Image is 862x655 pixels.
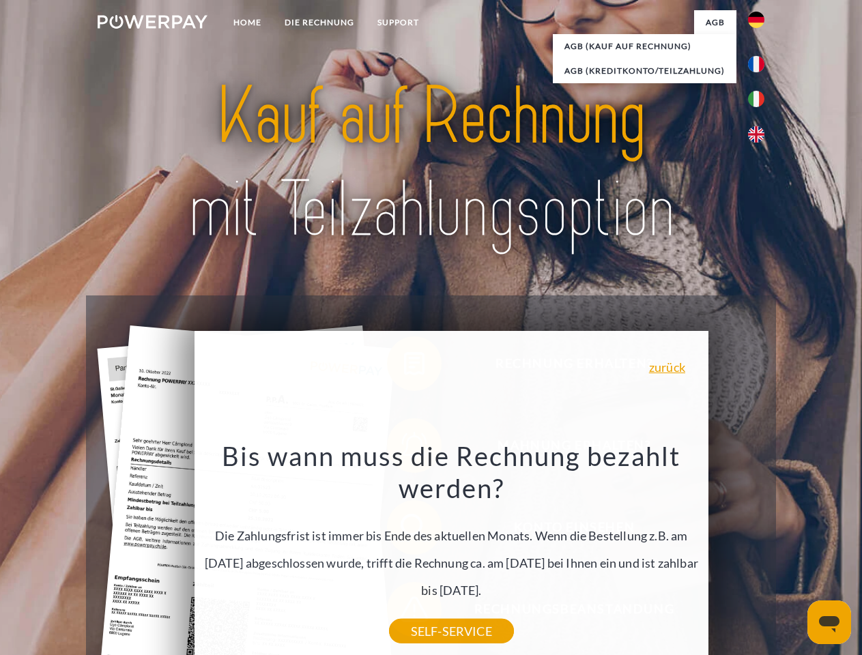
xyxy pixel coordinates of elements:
a: DIE RECHNUNG [273,10,366,35]
a: Home [222,10,273,35]
a: SELF-SERVICE [389,619,514,643]
img: logo-powerpay-white.svg [98,15,207,29]
img: en [748,126,764,143]
iframe: Schaltfläche zum Öffnen des Messaging-Fensters [807,600,851,644]
img: title-powerpay_de.svg [130,65,732,261]
img: de [748,12,764,28]
a: SUPPORT [366,10,431,35]
a: AGB (Kreditkonto/Teilzahlung) [553,59,736,83]
a: zurück [649,361,685,373]
a: agb [694,10,736,35]
h3: Bis wann muss die Rechnung bezahlt werden? [202,439,700,505]
a: AGB (Kauf auf Rechnung) [553,34,736,59]
img: fr [748,56,764,72]
img: it [748,91,764,107]
div: Die Zahlungsfrist ist immer bis Ende des aktuellen Monats. Wenn die Bestellung z.B. am [DATE] abg... [202,439,700,631]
